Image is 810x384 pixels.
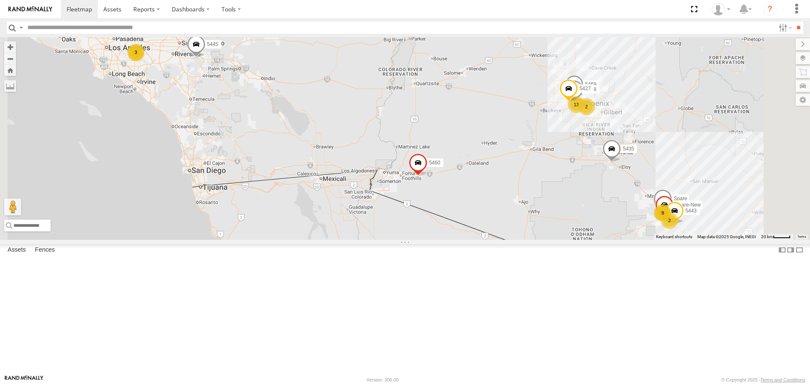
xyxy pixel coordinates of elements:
div: 2 [661,212,678,229]
label: Assets [3,244,30,256]
label: Map Settings [796,94,810,106]
span: Map data ©2025 Google, INEGI [697,234,756,239]
i: ? [763,3,777,16]
span: 20 km [761,234,773,239]
div: Edward Espinoza [709,3,733,16]
button: Drag Pegman onto the map to open Street View [4,199,21,215]
span: 5460 [429,160,440,166]
div: 13 [568,96,585,113]
div: © Copyright 2025 - [721,377,805,382]
div: Version: 306.00 [367,377,399,382]
button: Map Scale: 20 km per 38 pixels [759,234,793,240]
span: 5469 [585,82,597,88]
div: 3 [127,44,144,61]
a: Visit our Website [5,376,43,384]
a: Terms and Conditions [761,377,805,382]
span: 5445 [207,41,219,47]
span: Spare [674,196,687,202]
label: Search Filter Options [775,21,794,34]
button: Zoom Home [4,64,16,76]
img: rand-logo.svg [8,6,52,12]
div: 15 [654,204,671,221]
label: Dock Summary Table to the Left [778,244,786,256]
label: Search Query [18,21,24,34]
span: 5443 [686,208,697,214]
label: Hide Summary Table [795,244,804,256]
span: 5435 [623,146,634,152]
button: Zoom out [4,53,16,64]
div: 9 [654,204,671,221]
label: Dock Summary Table to the Right [786,244,795,256]
button: Zoom in [4,41,16,53]
div: 2 [578,98,595,115]
span: 5427 [580,86,591,92]
span: 5438 [585,87,597,93]
button: Keyboard shortcuts [656,234,692,240]
label: Measure [4,80,16,92]
span: Spare-New [675,202,701,208]
a: Terms (opens in new tab) [797,235,806,238]
label: Fences [31,244,59,256]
